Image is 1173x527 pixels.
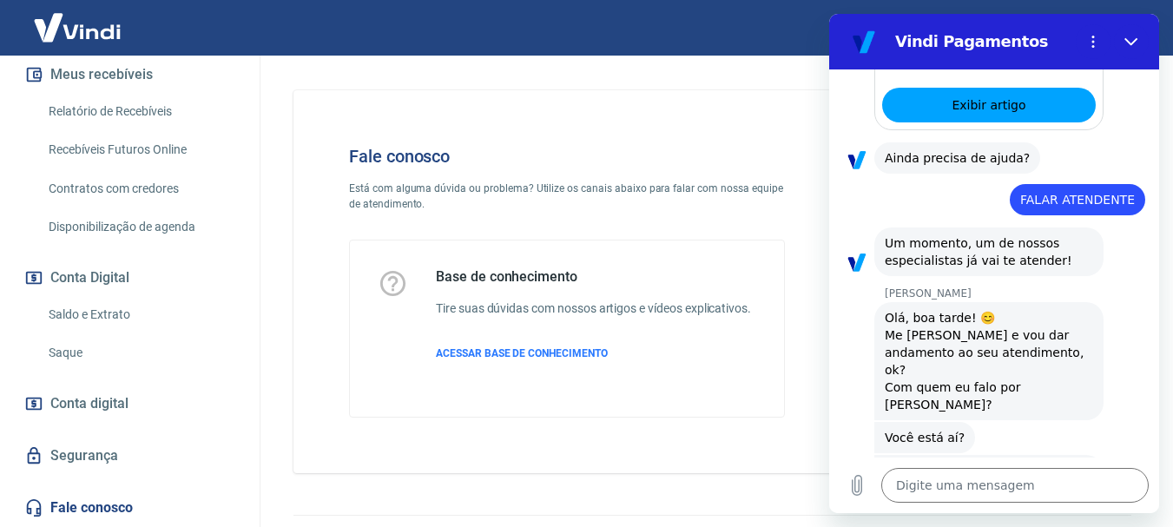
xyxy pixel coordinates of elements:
span: ACESSAR BASE DE CONHECIMENTO [436,347,608,359]
img: Vindi [21,1,134,54]
h4: Fale conosco [349,146,785,167]
span: Conta digital [50,392,129,416]
button: Conta Digital [21,259,239,297]
a: Segurança [21,437,239,475]
a: ACESSAR BASE DE CONHECIMENTO [436,346,751,361]
a: Contratos com credores [42,171,239,207]
a: Conta digital [21,385,239,423]
a: Saldo e Extrato [42,297,239,333]
h6: Tire suas dúvidas com nossos artigos e vídeos explicativos. [436,300,751,318]
iframe: Janela de mensagens [829,14,1159,513]
a: Relatório de Recebíveis [42,94,239,129]
img: Fale conosco [827,118,1091,350]
p: Está com alguma dúvida ou problema? Utilize os canais abaixo para falar com nossa equipe de atend... [349,181,785,212]
h5: Base de conhecimento [436,268,751,286]
a: Fale conosco [21,489,239,527]
a: Saque [42,335,239,371]
a: Disponibilização de agenda [42,209,239,245]
a: Recebíveis Futuros Online [42,132,239,168]
button: Meus recebíveis [21,56,239,94]
button: Sair [1090,12,1152,44]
